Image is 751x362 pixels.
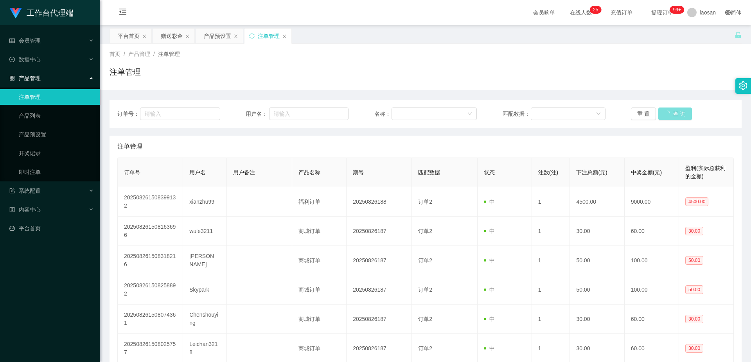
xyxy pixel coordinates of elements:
[183,305,226,334] td: Chenshouying
[538,169,558,176] span: 注数(注)
[593,6,596,14] p: 2
[258,29,280,43] div: 注单管理
[292,305,347,334] td: 商城订单
[117,110,140,118] span: 订单号：
[418,316,432,322] span: 订单2
[9,75,15,81] i: 图标: appstore-o
[204,29,231,43] div: 产品预设置
[685,197,708,206] span: 4500.00
[625,305,679,334] td: 60.00
[631,169,662,176] span: 中奖金额(元)
[249,33,255,39] i: 图标: sync
[532,187,570,217] td: 1
[9,8,22,19] img: logo.9652507e.png
[685,285,703,294] span: 50.00
[185,34,190,39] i: 图标: close
[596,6,598,14] p: 5
[739,81,747,90] i: 图标: setting
[128,51,150,57] span: 产品管理
[484,316,495,322] span: 中
[607,10,636,15] span: 充值订单
[625,217,679,246] td: 60.00
[685,227,703,235] span: 30.00
[9,188,41,194] span: 系统配置
[685,256,703,265] span: 50.00
[625,246,679,275] td: 100.00
[292,275,347,305] td: 商城订单
[9,56,41,63] span: 数据中心
[158,51,180,57] span: 注单管理
[9,188,15,194] i: 图标: form
[484,228,495,234] span: 中
[353,169,364,176] span: 期号
[142,34,147,39] i: 图标: close
[110,51,120,57] span: 首页
[161,29,183,43] div: 赠送彩金
[19,164,94,180] a: 即时注单
[596,111,601,117] i: 图标: down
[269,108,349,120] input: 请输入
[576,169,607,176] span: 下注总额(元)
[347,187,412,217] td: 20250826188
[292,217,347,246] td: 商城订单
[246,110,269,118] span: 用户名：
[685,315,703,323] span: 30.00
[9,207,15,212] i: 图标: profile
[118,187,183,217] td: 202508261508399132
[292,187,347,217] td: 福利订单
[19,145,94,161] a: 开奖记录
[183,275,226,305] td: Skypark
[19,127,94,142] a: 产品预设置
[118,275,183,305] td: 202508261508258892
[124,169,140,176] span: 订单号
[670,6,684,14] sup: 973
[484,169,495,176] span: 状态
[9,75,41,81] span: 产品管理
[117,142,142,151] span: 注单管理
[570,217,624,246] td: 30.00
[484,345,495,351] span: 中
[484,287,495,293] span: 中
[9,38,15,43] i: 图标: table
[503,110,531,118] span: 匹配数据：
[418,257,432,263] span: 订单2
[183,246,226,275] td: [PERSON_NAME]
[282,34,287,39] i: 图标: close
[118,29,140,43] div: 平台首页
[484,257,495,263] span: 中
[467,111,472,117] i: 图标: down
[532,275,570,305] td: 1
[19,108,94,124] a: 产品列表
[570,275,624,305] td: 50.00
[590,6,601,14] sup: 25
[566,10,596,15] span: 在线人数
[9,38,41,44] span: 会员管理
[418,169,440,176] span: 匹配数据
[298,169,320,176] span: 产品名称
[110,0,136,25] i: 图标: menu-fold
[140,108,220,120] input: 请输入
[570,187,624,217] td: 4500.00
[183,217,226,246] td: wule3211
[625,275,679,305] td: 100.00
[647,10,677,15] span: 提现订单
[347,305,412,334] td: 20250826187
[418,287,432,293] span: 订单2
[625,187,679,217] td: 9000.00
[189,169,206,176] span: 用户名
[9,206,41,213] span: 内容中心
[484,199,495,205] span: 中
[570,246,624,275] td: 50.00
[9,220,94,236] a: 图标: dashboard平台首页
[685,165,726,179] span: 盈利(实际总获利的金额)
[532,305,570,334] td: 1
[153,51,155,57] span: /
[110,66,141,78] h1: 注单管理
[725,10,731,15] i: 图标: global
[9,9,74,16] a: 工作台代理端
[347,246,412,275] td: 20250826187
[532,217,570,246] td: 1
[234,34,238,39] i: 图标: close
[418,199,432,205] span: 订单2
[233,169,255,176] span: 用户备注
